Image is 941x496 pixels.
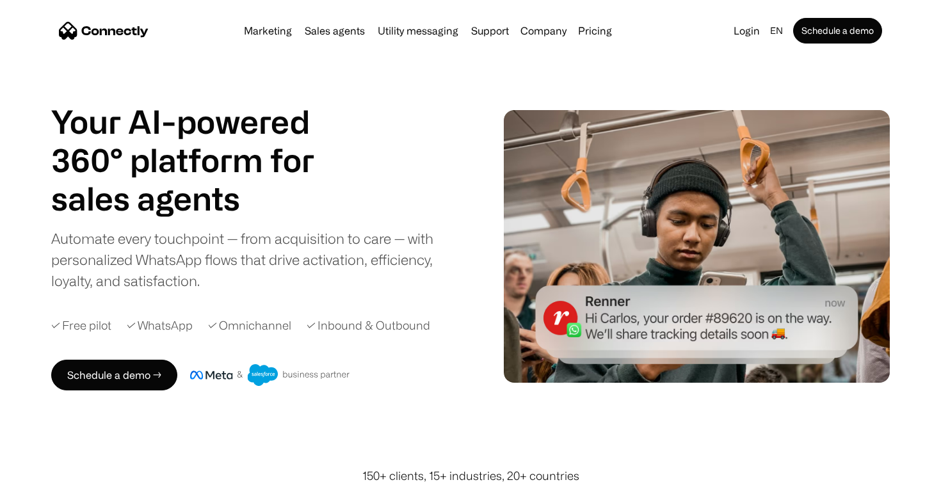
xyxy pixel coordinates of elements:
[239,26,297,36] a: Marketing
[307,317,430,334] div: ✓ Inbound & Outbound
[770,22,783,40] div: en
[520,22,567,40] div: Company
[51,179,346,218] h1: sales agents
[51,228,454,291] div: Automate every touchpoint — from acquisition to care — with personalized WhatsApp flows that driv...
[51,179,346,218] div: 1 of 4
[793,18,882,44] a: Schedule a demo
[26,474,77,492] ul: Language list
[13,472,77,492] aside: Language selected: English
[51,360,177,390] a: Schedule a demo →
[51,317,111,334] div: ✓ Free pilot
[728,22,765,40] a: Login
[51,102,346,179] h1: Your AI-powered 360° platform for
[517,22,570,40] div: Company
[300,26,370,36] a: Sales agents
[208,317,291,334] div: ✓ Omnichannel
[373,26,463,36] a: Utility messaging
[59,21,149,40] a: home
[573,26,617,36] a: Pricing
[190,364,350,386] img: Meta and Salesforce business partner badge.
[127,317,193,334] div: ✓ WhatsApp
[362,467,579,484] div: 150+ clients, 15+ industries, 20+ countries
[51,179,346,218] div: carousel
[765,22,791,40] div: en
[466,26,514,36] a: Support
